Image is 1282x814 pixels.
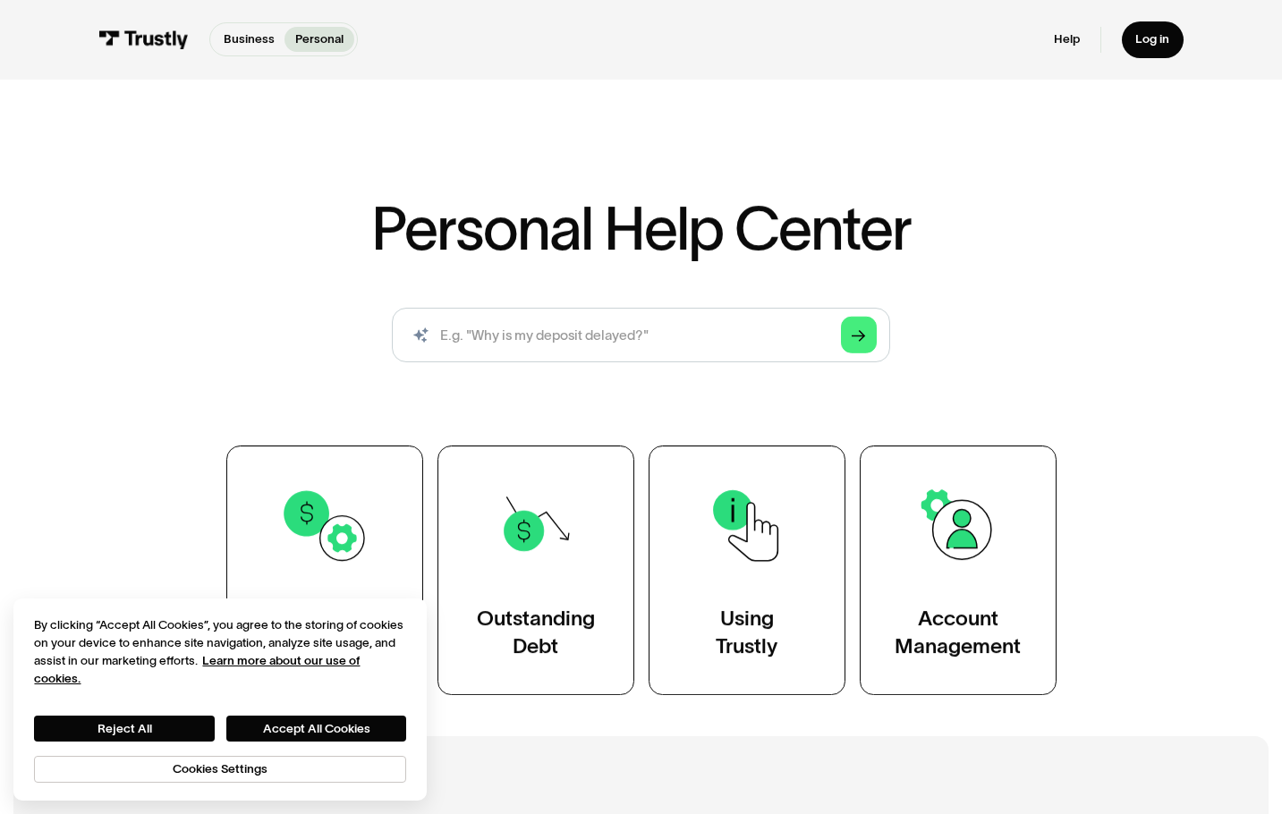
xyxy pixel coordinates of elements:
[295,30,344,48] p: Personal
[1122,21,1184,58] a: Log in
[13,598,427,800] div: Cookie banner
[1135,31,1169,47] div: Log in
[224,30,275,48] p: Business
[477,605,595,660] div: Outstanding Debt
[226,445,423,695] a: TransactionSupport
[371,199,911,259] h1: Personal Help Center
[34,616,406,784] div: Privacy
[34,756,406,784] button: Cookies Settings
[895,605,1021,660] div: Account Management
[34,716,214,742] button: Reject All
[716,605,777,660] div: Using Trustly
[213,27,284,52] a: Business
[859,445,1056,695] a: AccountManagement
[226,716,406,742] button: Accept All Cookies
[284,27,353,52] a: Personal
[392,308,891,363] form: Search
[34,616,406,689] div: By clicking “Accept All Cookies”, you agree to the storing of cookies on your device to enhance s...
[648,445,845,695] a: UsingTrustly
[437,445,634,695] a: OutstandingDebt
[392,308,891,363] input: search
[1054,31,1080,47] a: Help
[98,30,188,49] img: Trustly Logo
